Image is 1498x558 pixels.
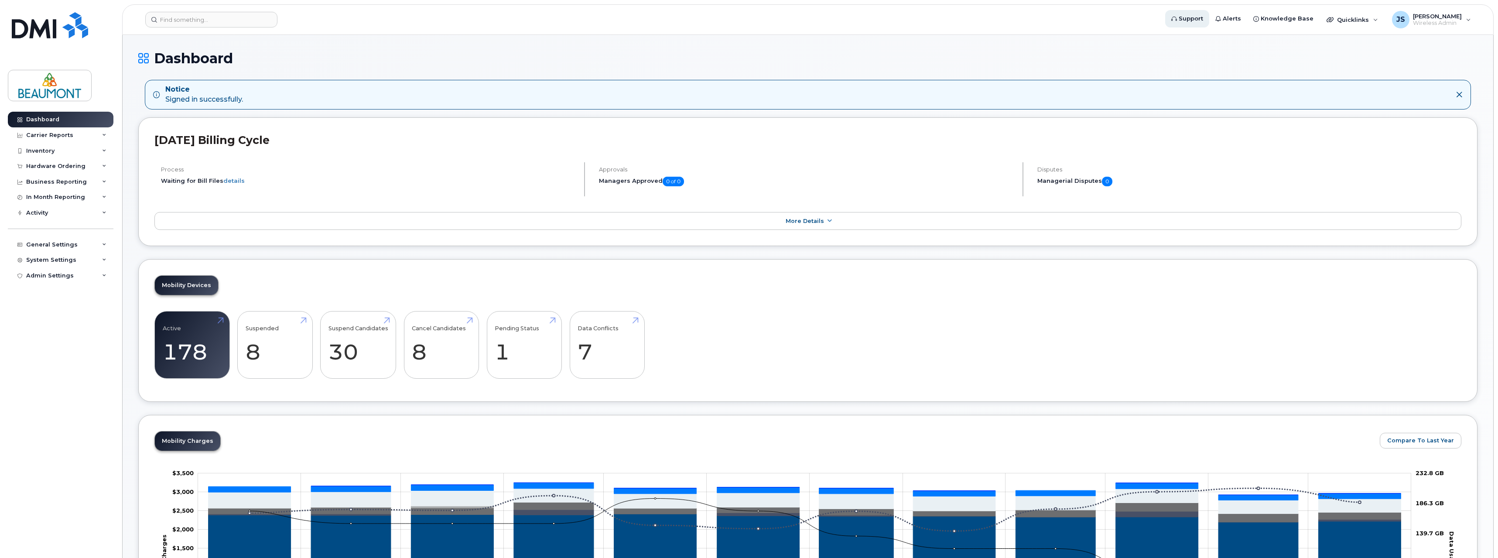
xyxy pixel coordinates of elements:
[172,488,194,495] g: $0
[172,544,194,551] g: $0
[1380,433,1461,448] button: Compare To Last Year
[163,316,222,374] a: Active 178
[1416,500,1444,507] tspan: 186.3 GB
[172,544,194,551] tspan: $1,500
[172,526,194,533] tspan: $2,000
[172,469,194,476] tspan: $3,500
[599,166,1015,173] h4: Approvals
[165,85,243,95] strong: Notice
[172,526,194,533] g: $0
[1037,177,1461,186] h5: Managerial Disputes
[172,469,194,476] g: $0
[578,316,636,374] a: Data Conflicts 7
[138,51,1477,66] h1: Dashboard
[161,177,577,185] li: Waiting for Bill Files
[209,503,1401,522] g: Data
[172,507,194,514] g: $0
[246,316,304,374] a: Suspended 8
[172,488,194,495] tspan: $3,000
[328,316,388,374] a: Suspend Candidates 30
[495,316,554,374] a: Pending Status 1
[663,177,684,186] span: 0 of 0
[155,276,218,295] a: Mobility Devices
[154,134,1461,147] h2: [DATE] Billing Cycle
[1037,166,1461,173] h4: Disputes
[223,177,245,184] a: details
[209,483,1401,500] g: GST
[1387,436,1454,445] span: Compare To Last Year
[786,218,824,224] span: More Details
[165,85,243,105] div: Signed in successfully.
[1102,177,1112,186] span: 0
[172,507,194,514] tspan: $2,500
[599,177,1015,186] h5: Managers Approved
[155,431,220,451] a: Mobility Charges
[161,166,577,173] h4: Process
[1416,530,1444,537] tspan: 139.7 GB
[412,316,471,374] a: Cancel Candidates 8
[1416,469,1444,476] tspan: 232.8 GB
[209,489,1401,513] g: Features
